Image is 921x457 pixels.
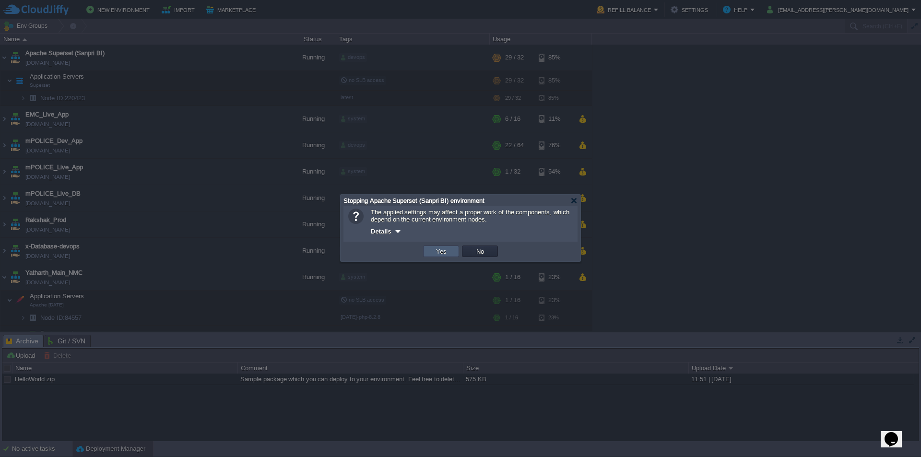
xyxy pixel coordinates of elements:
[371,209,569,223] span: The applied settings may affect a proper work of the components, which depend on the current envi...
[473,247,487,256] button: No
[433,247,449,256] button: Yes
[881,419,911,447] iframe: chat widget
[371,228,391,235] span: Details
[343,197,484,204] span: Stopping Apache Superset (Sanpri BI) environment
